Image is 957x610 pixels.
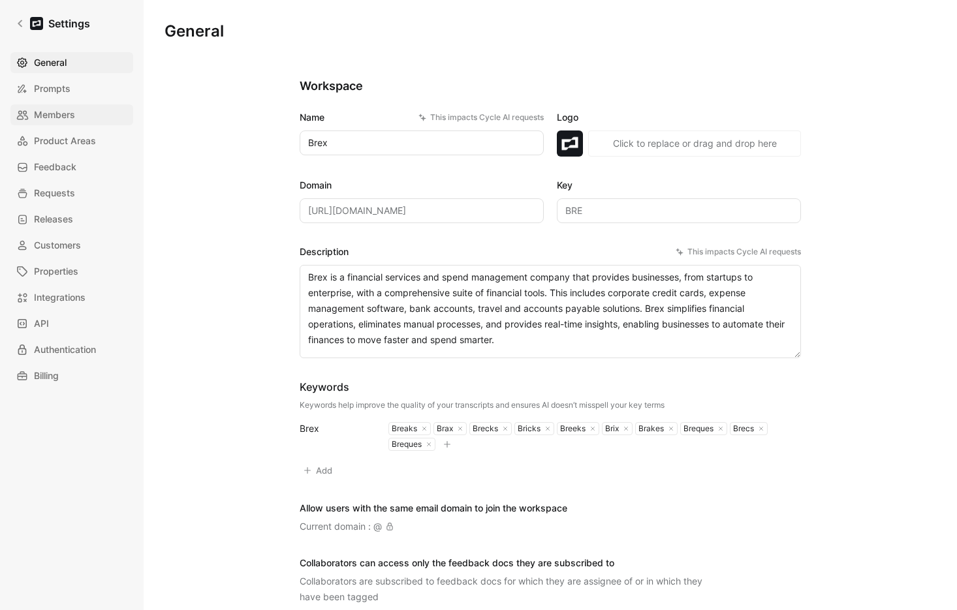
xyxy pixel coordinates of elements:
[730,423,754,434] div: Brecs
[557,130,583,157] img: logo
[300,177,544,193] label: Domain
[300,244,801,260] label: Description
[10,52,133,73] a: General
[300,379,665,395] div: Keywords
[10,339,133,360] a: Authentication
[681,423,714,434] div: Breques
[34,264,78,279] span: Properties
[34,342,96,358] span: Authentication
[300,519,394,534] div: Current domain : @
[300,78,801,94] h2: Workspace
[10,235,133,256] a: Customers
[34,290,86,305] span: Integrations
[10,365,133,386] a: Billing
[300,461,338,480] button: Add
[10,10,95,37] a: Settings
[34,107,75,123] span: Members
[300,110,544,125] label: Name
[389,423,417,434] div: Breaks
[389,439,422,450] div: Breques
[300,500,567,516] div: Allow users with the same email domain to join the workspace
[557,177,801,193] label: Key
[603,423,619,434] div: Brix
[10,183,133,204] a: Requests
[10,104,133,125] a: Members
[300,555,717,571] div: Collaborators can access only the feedback docs they are subscribed to
[636,423,664,434] div: Brakes
[300,198,544,223] input: Some placeholder
[34,316,49,331] span: API
[300,400,665,410] div: Keywords help improve the quality of your transcripts and ensures AI doesn’t misspell your key terms
[34,159,76,175] span: Feedback
[300,421,373,436] div: Brex
[515,423,541,434] div: Bricks
[470,423,498,434] div: Brecks
[10,209,133,230] a: Releases
[34,55,67,70] span: General
[10,287,133,308] a: Integrations
[10,78,133,99] a: Prompts
[300,265,801,358] textarea: Brex is a financial services and spend management company that provides businesses, from startups...
[557,423,586,434] div: Breeks
[34,368,59,384] span: Billing
[10,130,133,151] a: Product Areas
[34,185,75,201] span: Requests
[10,313,133,334] a: API
[10,157,133,177] a: Feedback
[165,21,224,42] h1: General
[557,110,801,125] label: Logo
[10,261,133,282] a: Properties
[34,81,71,97] span: Prompts
[588,130,801,157] button: Click to replace or drag and drop here
[34,133,96,149] span: Product Areas
[300,573,717,605] div: Collaborators are subscribed to feedback docs for which they are assignee of or in which they hav...
[676,245,801,258] div: This impacts Cycle AI requests
[34,211,73,227] span: Releases
[434,423,453,434] div: Brax
[48,16,90,31] h1: Settings
[34,237,81,253] span: Customers
[418,111,544,124] div: This impacts Cycle AI requests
